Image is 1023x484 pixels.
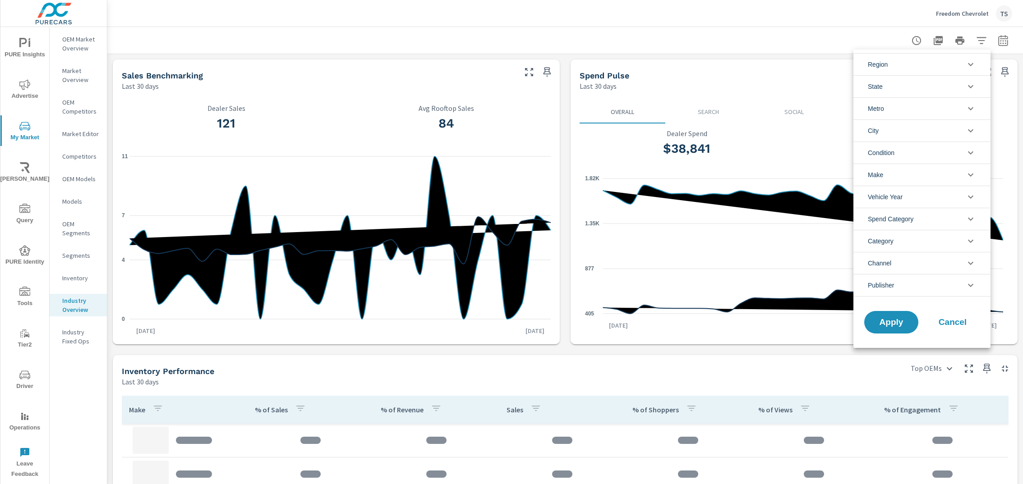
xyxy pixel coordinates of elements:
span: Region [868,54,888,75]
button: Cancel [926,311,980,333]
span: Category [868,230,894,252]
span: Make [868,164,883,186]
span: Channel [868,252,891,274]
span: State [868,76,883,97]
span: Apply [873,318,909,326]
span: Spend Category [868,208,913,230]
span: Metro [868,98,884,119]
span: Condition [868,142,894,164]
span: Vehicle Year [868,186,903,208]
button: Apply [864,311,918,333]
span: Publisher [868,274,894,296]
span: City [868,120,879,142]
ul: filter options [853,50,991,300]
span: Cancel [935,318,971,326]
